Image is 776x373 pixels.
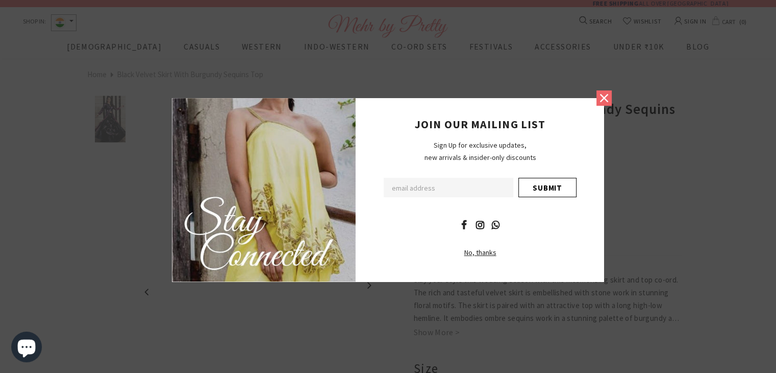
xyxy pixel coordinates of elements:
inbox-online-store-chat: Shopify online store chat [8,332,45,365]
input: Submit [518,178,577,197]
a: Close [596,90,612,106]
span: JOIN OUR MAILING LIST [415,117,545,131]
input: Email Address [384,178,513,197]
span: Sign Up for exclusive updates, new arrivals & insider-only discounts [424,141,536,162]
span: No, thanks [464,248,496,257]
